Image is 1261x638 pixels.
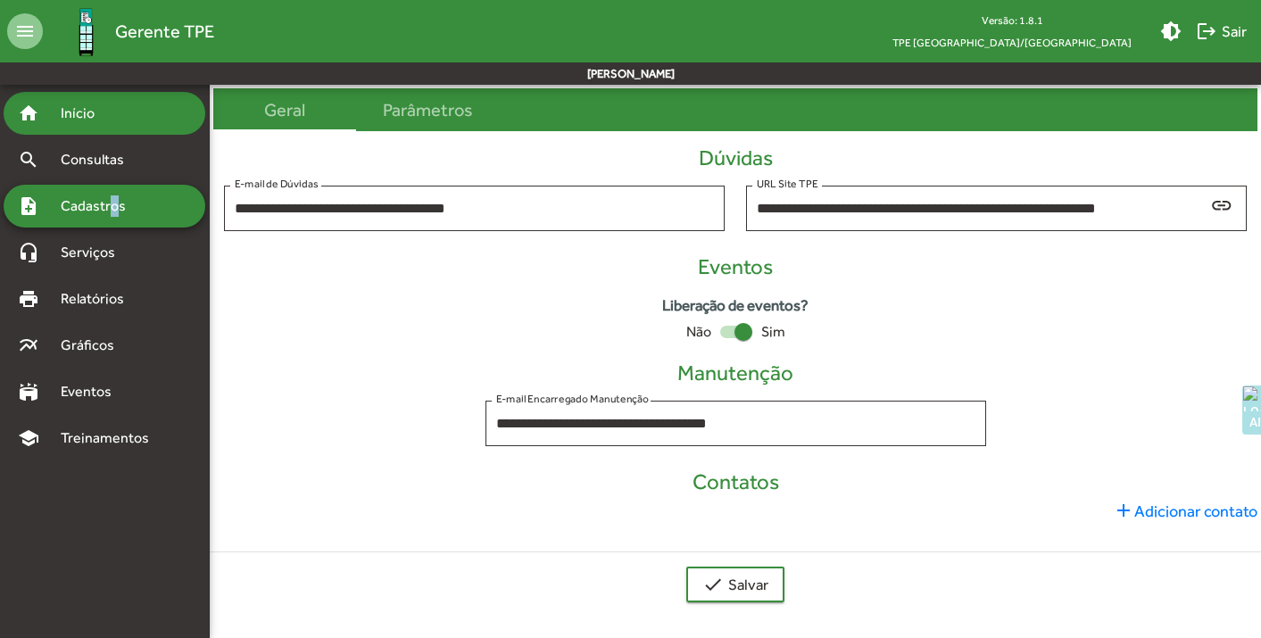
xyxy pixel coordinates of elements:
[1196,15,1247,47] span: Sair
[878,9,1146,31] div: Versão: 1.8.1
[702,574,724,595] mat-icon: check
[213,469,1257,495] h4: Contatos
[1210,193,1232,219] mat-icon: link
[50,381,136,402] span: Eventos
[50,335,138,356] span: Gráficos
[50,103,120,124] span: Início
[18,103,39,124] mat-icon: home
[264,96,305,123] div: Geral
[1113,499,1257,523] span: Adicionar contato
[18,195,39,217] mat-icon: note_add
[115,17,214,46] span: Gerente TPE
[383,96,472,123] div: Parâmetros
[213,360,1257,386] h4: Manutenção
[1113,500,1134,521] mat-icon: add
[50,242,139,263] span: Serviços
[50,427,170,449] span: Treinamentos
[761,321,785,343] span: Sim
[7,13,43,49] mat-icon: menu
[1196,21,1217,42] mat-icon: logout
[686,567,784,602] button: Salvar
[50,288,147,310] span: Relatórios
[662,294,809,318] strong: Liberação de eventos?
[18,288,39,310] mat-icon: print
[686,321,711,343] span: Não
[18,149,39,170] mat-icon: search
[18,335,39,356] mat-icon: multiline_chart
[213,145,1257,171] h4: Dúvidas
[50,195,149,217] span: Cadastros
[50,149,147,170] span: Consultas
[702,568,768,601] span: Salvar
[18,381,39,402] mat-icon: stadium
[1160,21,1182,42] mat-icon: brightness_medium
[43,3,214,61] a: Gerente TPE
[1189,15,1254,47] button: Sair
[213,254,1257,280] h4: Eventos
[18,427,39,449] mat-icon: school
[18,242,39,263] mat-icon: headset_mic
[878,31,1146,54] span: TPE [GEOGRAPHIC_DATA]/[GEOGRAPHIC_DATA]
[57,3,115,61] img: Logo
